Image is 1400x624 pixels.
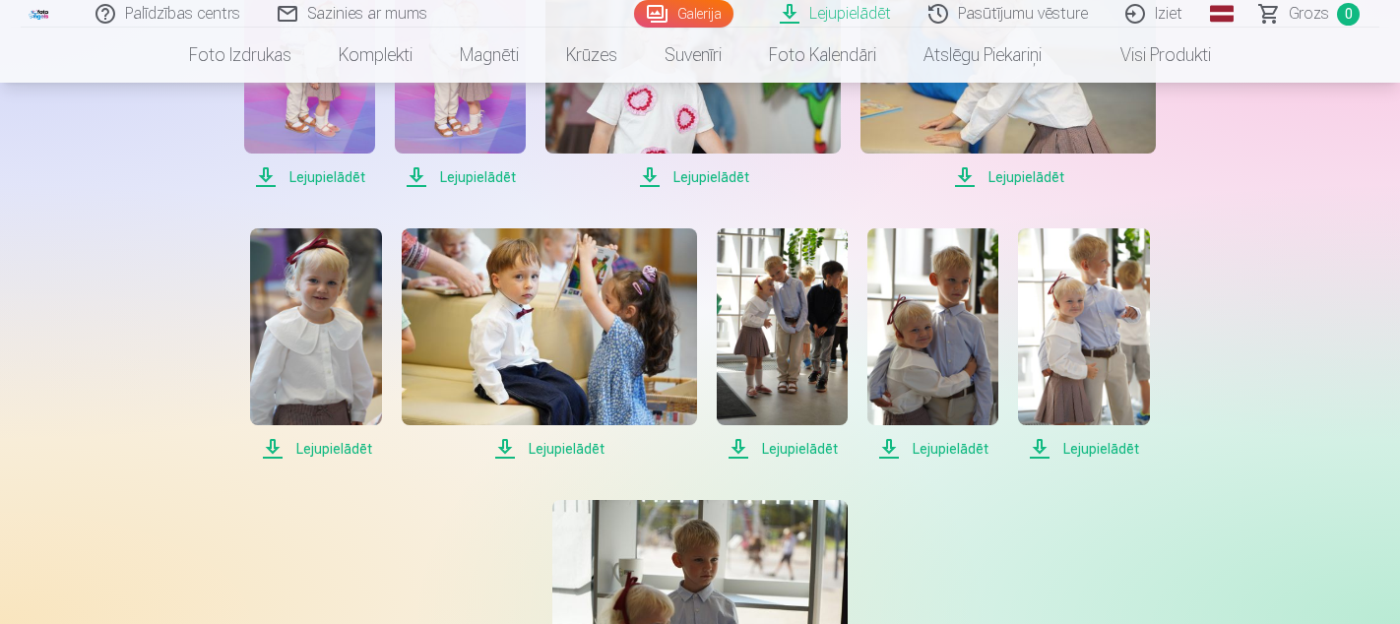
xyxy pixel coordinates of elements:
[29,8,50,20] img: /fa1
[542,28,641,83] a: Krūzes
[860,165,1156,189] span: Lejupielādēt
[1289,2,1329,26] span: Grozs
[867,228,998,461] a: Lejupielādēt
[867,437,998,461] span: Lejupielādēt
[900,28,1065,83] a: Atslēgu piekariņi
[250,228,381,461] a: Lejupielādēt
[545,165,841,189] span: Lejupielādēt
[250,437,381,461] span: Lejupielādēt
[402,228,697,461] a: Lejupielādēt
[315,28,436,83] a: Komplekti
[402,437,697,461] span: Lejupielādēt
[395,165,526,189] span: Lejupielādēt
[717,437,848,461] span: Lejupielādēt
[165,28,315,83] a: Foto izdrukas
[641,28,745,83] a: Suvenīri
[1065,28,1235,83] a: Visi produkti
[1337,3,1360,26] span: 0
[1018,437,1149,461] span: Lejupielādēt
[745,28,900,83] a: Foto kalendāri
[1018,228,1149,461] a: Lejupielādēt
[436,28,542,83] a: Magnēti
[244,165,375,189] span: Lejupielādēt
[717,228,848,461] a: Lejupielādēt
